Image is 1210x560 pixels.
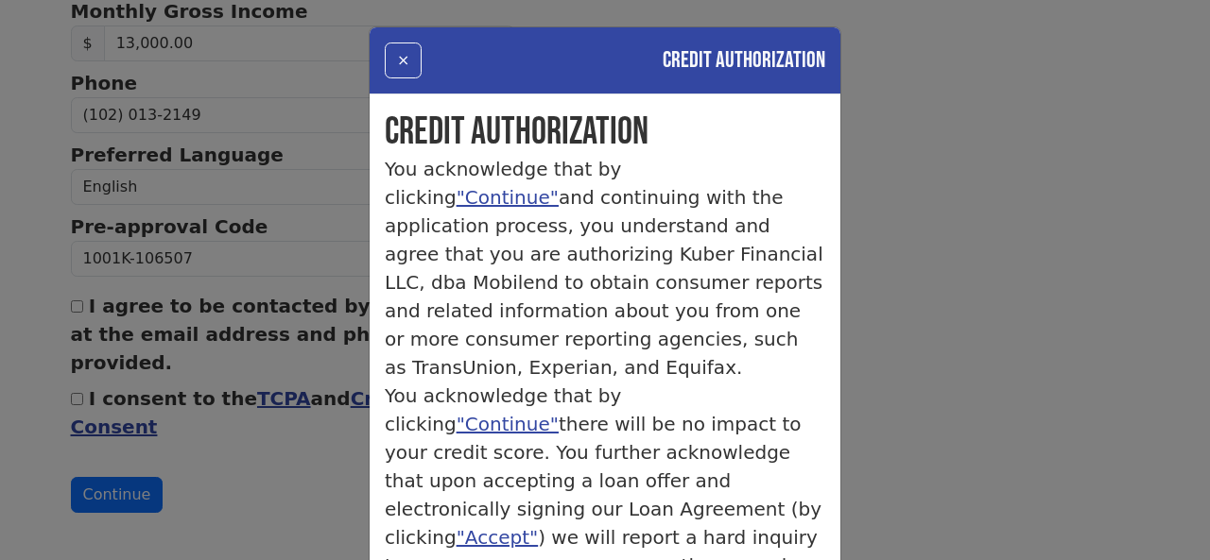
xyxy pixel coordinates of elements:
[457,186,559,209] a: "Continue"
[385,155,825,382] p: You acknowledge that by clicking and continuing with the application process, you understand and ...
[457,413,559,435] a: "Continue"
[663,43,825,77] h4: Credit Authorization
[385,42,422,78] button: ×
[385,110,825,155] h1: Credit Authorization
[457,526,539,549] a: "Accept"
